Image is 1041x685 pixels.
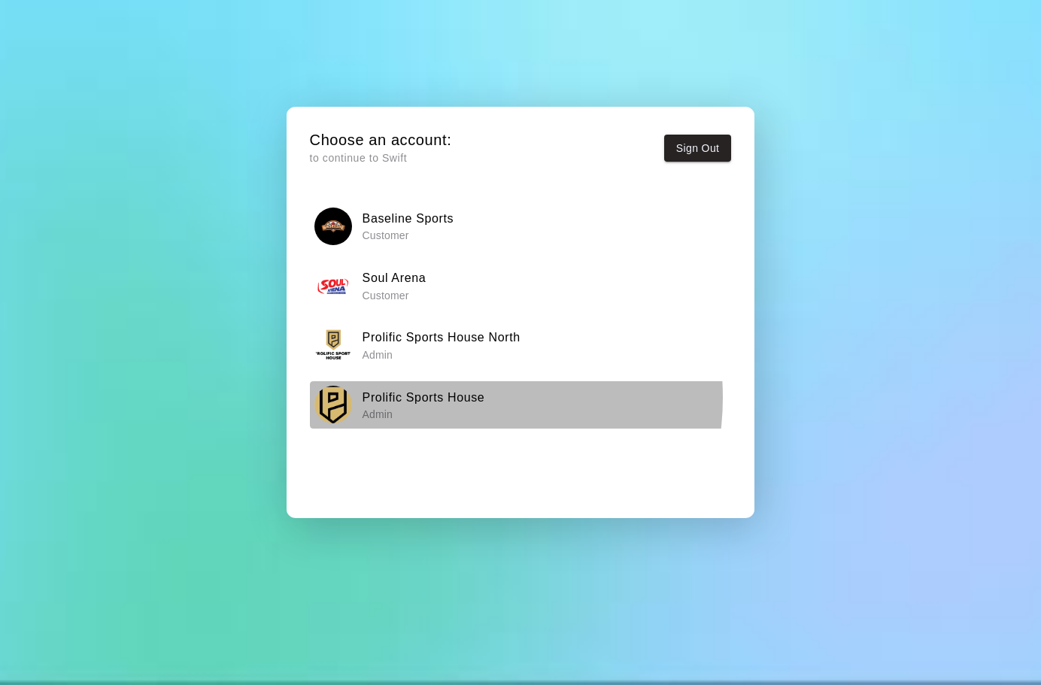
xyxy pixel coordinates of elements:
p: Customer [363,288,426,303]
img: Baseline Sports [314,208,352,245]
p: Admin [363,347,520,362]
h5: Choose an account: [310,130,452,150]
h6: Prolific Sports House North [363,328,520,347]
h6: Prolific Sports House [363,388,485,408]
img: Soul Arena [314,267,352,305]
p: Customer [363,228,454,243]
button: Soul ArenaSoul Arena Customer [310,262,732,309]
h6: Baseline Sports [363,209,454,229]
button: Prolific Sports HouseProlific Sports House Admin [310,381,732,429]
button: Prolific Sports House NorthProlific Sports House North Admin [310,322,732,369]
p: Admin [363,407,485,422]
p: to continue to Swift [310,150,452,166]
h6: Soul Arena [363,268,426,288]
img: Prolific Sports House [314,386,352,423]
img: Prolific Sports House North [314,326,352,364]
button: Sign Out [664,135,732,162]
button: Baseline SportsBaseline Sports Customer [310,202,732,250]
